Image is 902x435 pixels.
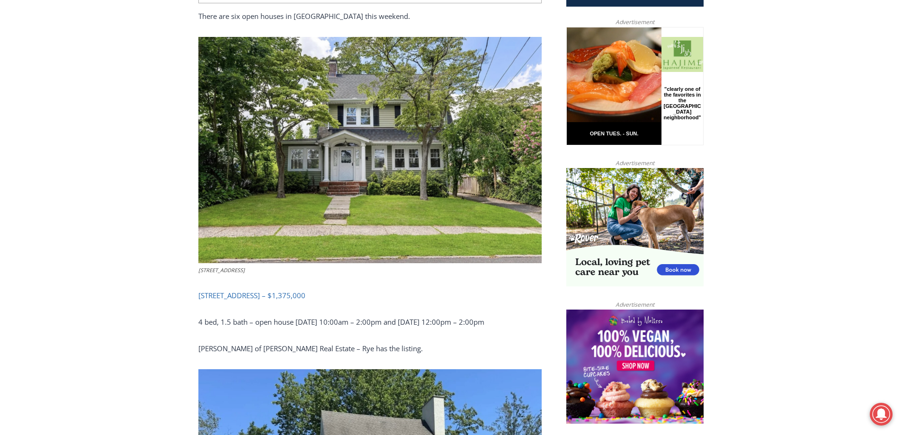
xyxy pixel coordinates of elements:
[606,300,664,309] span: Advertisement
[198,11,410,21] span: There are six open houses in [GEOGRAPHIC_DATA] this weekend.
[62,17,234,26] div: Birthdays, Graduations, Any Private Event
[3,98,93,133] span: Open Tues. - Sun. [PHONE_NUMBER]
[248,94,439,115] span: Intern @ [DOMAIN_NAME]
[198,291,305,300] a: [STREET_ADDRESS] – $1,375,000
[198,266,542,275] figcaption: [STREET_ADDRESS]
[606,18,664,27] span: Advertisement
[228,92,459,118] a: Intern @ [DOMAIN_NAME]
[239,0,447,92] div: "The first chef I interviewed talked about coming to [GEOGRAPHIC_DATA] from [GEOGRAPHIC_DATA] in ...
[198,317,484,327] span: 4 bed, 1.5 bath – open house [DATE] 10:00am – 2:00pm and [DATE] 12:00pm – 2:00pm
[198,344,423,353] span: [PERSON_NAME] of [PERSON_NAME] Real Estate – Rye has the listing.
[281,3,342,43] a: Book [PERSON_NAME]'s Good Humor for Your Event
[97,59,134,113] div: "clearly one of the favorites in the [GEOGRAPHIC_DATA] neighborhood"
[606,159,664,168] span: Advertisement
[198,37,542,263] img: 15 Roosevelt Avenue, Rye
[288,10,330,36] h4: Book [PERSON_NAME]'s Good Humor for Your Event
[566,310,704,424] img: Baked by Melissa
[0,95,95,118] a: Open Tues. - Sun. [PHONE_NUMBER]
